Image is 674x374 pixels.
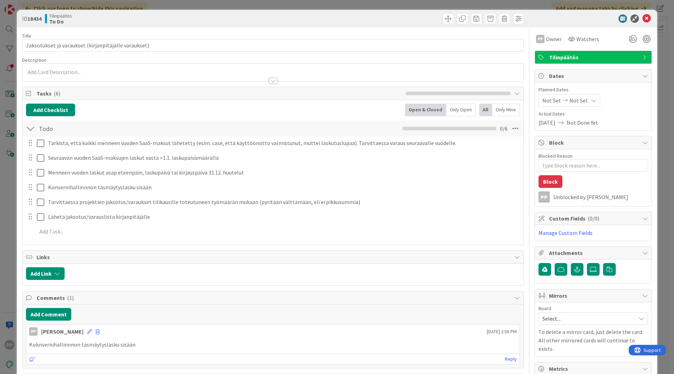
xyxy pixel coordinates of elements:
span: ID [22,14,41,23]
span: ( 6 ) [54,90,60,97]
span: Block [549,138,639,147]
span: Attachments [549,249,639,257]
button: Add Checklist [26,104,75,116]
span: Watchers [576,35,599,43]
p: Menneen vuoden laskut asap eteenpäin, laskupäivä tai kirjauspäivä 31.12. huutelut [48,169,518,177]
span: Description [22,57,46,63]
span: ( 0/0 ) [588,215,599,222]
div: Unblocked by [PERSON_NAME] [553,194,648,200]
span: Planned Dates [538,86,648,93]
p: Seuraavan vuoden SaaS-maksujen laskut vasta >1.1. laskupäivämäärällä [48,154,518,162]
div: Only Open [446,104,476,116]
span: Tilinpäätös [49,13,72,19]
p: Koknsernihallinnnon täsmäytyslasku sisään [29,341,517,349]
span: Board [538,306,551,311]
div: [PERSON_NAME] [41,327,84,336]
span: Owner [546,35,562,43]
span: 0 / 6 [500,124,508,133]
p: Konsernihallinnnon täsmäytyslasku sisään [48,183,518,191]
label: Blocked Reason [538,153,573,159]
span: Actual Dates [538,110,648,118]
p: Tarkista, että kaikki menneen vuoden SaaS-maksut lähetetty (esim. case, että käyttöönotto valmist... [48,139,518,147]
p: To delete a mirror card, just delete the card. All other mirrored cards will continue to exists. [538,328,648,353]
span: Tilinpäätös [549,53,639,61]
a: Reply [505,355,517,363]
span: Not Done Yet [567,118,598,127]
button: Block [538,175,562,188]
b: To Do [49,19,72,24]
span: ( 1 ) [67,294,74,301]
span: Select... [542,314,632,323]
span: Dates [549,72,639,80]
span: Not Set [569,96,588,105]
span: [DATE] [538,118,555,127]
button: Add Link [26,267,65,280]
a: Manage Custom Fields [538,229,593,236]
input: type card name here... [22,39,524,52]
button: Add Comment [26,308,71,321]
div: Only Mine [492,104,520,116]
input: Add Checklist... [37,122,194,135]
span: Support [15,1,32,9]
div: PP [536,35,544,43]
span: Metrics [549,365,639,373]
div: PP [29,327,38,336]
div: All [479,104,492,116]
div: Open & Closed [405,104,446,116]
span: [DATE] 2:58 PM [487,328,517,335]
p: Lähetä jaksotus/varauslista kirjanpitäjälle [48,213,518,221]
p: Tarvittaessa projektien jaksotus/varaukset tilikausille toteutuneen työmäärän mukaan (pyritään vä... [48,198,518,206]
span: Not Set [542,96,561,105]
span: Custom Fields [549,214,639,223]
span: Comments [37,294,511,302]
span: Tasks [37,89,402,98]
span: Mirrors [549,291,639,300]
div: PP [538,191,550,203]
b: 18434 [27,15,41,22]
span: Links [37,253,511,261]
label: Title [22,33,31,39]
